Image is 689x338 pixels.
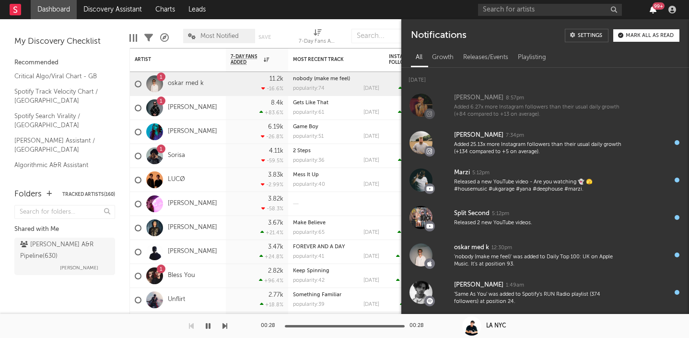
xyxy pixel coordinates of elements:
[14,71,105,82] a: Critical Algo/Viral Chart - GB
[458,49,513,66] div: Releases/Events
[491,244,512,252] div: 12:30pm
[144,24,153,52] div: Filters
[506,132,524,139] div: 7:34pm
[293,302,325,307] div: popularity: 39
[269,148,283,154] div: 4.11k
[200,33,239,39] span: Most Notified
[259,278,283,284] div: +96.4 %
[168,80,204,88] a: oskar med k
[454,253,623,268] div: 'nobody (make me feel)' was added to Daily Top 100: UK on Apple Music. It's at position 93.
[454,92,503,104] div: [PERSON_NAME]
[260,302,283,308] div: +18.8 %
[351,29,423,43] input: Search...
[293,244,379,250] div: FOREVER AND A DAY
[14,224,115,235] div: Shared with Me
[168,200,217,208] a: [PERSON_NAME]
[268,268,283,274] div: 2.82k
[20,239,107,262] div: [PERSON_NAME] A&R Pipeline ( 630 )
[14,189,42,200] div: Folders
[293,76,350,82] a: nobody (make me feel)
[299,24,337,52] div: 7-Day Fans Added (7-Day Fans Added)
[363,278,379,283] div: [DATE]
[363,158,379,163] div: [DATE]
[293,148,379,154] div: 2 Steps
[578,33,602,38] div: Settings
[268,172,283,178] div: 3.83k
[401,68,689,86] div: [DATE]
[363,86,379,91] div: [DATE]
[454,130,503,141] div: [PERSON_NAME]
[293,124,379,130] div: Game Boy
[168,272,195,280] a: Bless You
[168,248,217,256] a: [PERSON_NAME]
[506,95,524,102] div: 8:57pm
[650,6,656,13] button: 99+
[14,57,115,69] div: Recommended
[261,320,280,332] div: 00:28
[293,292,341,298] a: Something Familiar
[363,134,379,139] div: [DATE]
[401,274,689,311] a: [PERSON_NAME]1:49am'Same As You' was added to Spotify's RUN Radio playlist (374 followers) at pos...
[401,199,689,236] a: Split Second5:12pmReleased 2 new YouTube videos.
[293,244,345,250] a: FOREVER AND A DAY
[293,220,326,226] a: Make Believe
[472,169,490,177] div: 5:12pm
[261,181,283,188] div: -2.99 %
[411,49,427,66] div: All
[268,196,283,202] div: 3.82k
[506,282,524,289] div: 1:49am
[168,128,217,136] a: [PERSON_NAME]
[401,161,689,199] a: Marzi5:12pmReleased a new YouTube video - Are you watching 👻 🫣 #housemusic #ukgarage #yana #deeph...
[396,278,437,284] div: ( )
[293,268,379,274] div: Keep Spinning
[401,86,689,124] a: [PERSON_NAME]8:57pmAdded 6.27x more Instagram followers than their usual daily growth (+84 compar...
[486,322,506,330] div: LA NYC
[454,219,623,227] div: Released 2 new YouTube videos.
[135,57,207,62] div: Artist
[293,278,325,283] div: popularity: 42
[268,244,283,250] div: 3.47k
[293,172,379,178] div: Mess It Up
[409,320,429,332] div: 00:28
[454,141,623,156] div: Added 25.13x more Instagram followers than their usual daily growth (+134 compared to +5 on avera...
[259,109,283,116] div: +83.6 %
[293,220,379,226] div: Make Believe
[293,268,329,274] a: Keep Spinning
[261,205,283,212] div: -58.3 %
[398,109,437,116] div: ( )
[14,160,105,180] a: Algorithmic A&R Assistant ([GEOGRAPHIC_DATA])
[269,292,283,298] div: 2.77k
[478,4,622,16] input: Search for artists
[293,86,325,91] div: popularity: 74
[454,104,623,119] div: Added 6.27x more Instagram followers than their usual daily growth (+84 compared to +13 on average).
[60,262,98,274] span: [PERSON_NAME]
[293,124,318,130] a: Game Boy
[271,100,283,106] div: 8.4k
[293,57,365,62] div: Most Recent Track
[613,29,679,42] button: Mark all as read
[168,176,185,184] a: LUCØ
[565,29,608,42] a: Settings
[293,110,324,115] div: popularity: 61
[398,85,437,92] div: ( )
[389,54,422,65] div: Instagram Followers
[293,230,325,235] div: popularity: 65
[14,135,105,155] a: [PERSON_NAME] Assistant / [GEOGRAPHIC_DATA]
[400,302,437,308] div: ( )
[293,148,311,154] a: 2 Steps
[258,35,271,40] button: Save
[261,85,283,92] div: -16.6 %
[454,167,470,179] div: Marzi
[492,210,509,217] div: 5:12pm
[363,302,379,307] div: [DATE]
[299,36,337,48] div: 7-Day Fans Added (7-Day Fans Added)
[398,157,437,164] div: ( )
[293,182,325,187] div: popularity: 40
[411,29,466,42] div: Notifications
[454,279,503,291] div: [PERSON_NAME]
[401,236,689,274] a: oskar med k12:30pm'nobody (make me feel)' was added to Daily Top 100: UK on Apple Music. It's at ...
[653,2,665,10] div: 99 +
[454,242,489,253] div: oskar med k
[293,158,325,163] div: popularity: 36
[293,134,324,139] div: popularity: 51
